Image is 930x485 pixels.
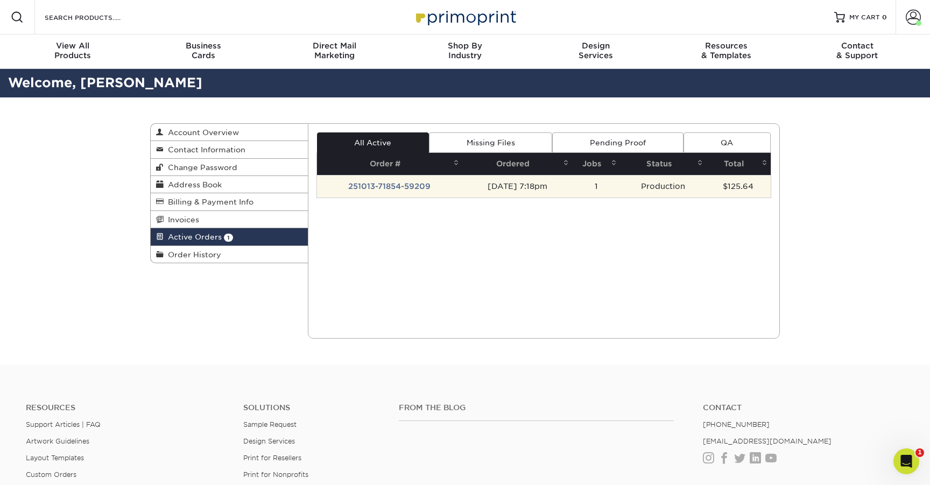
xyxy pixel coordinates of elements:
[572,175,620,198] td: 1
[164,215,199,224] span: Invoices
[151,159,308,176] a: Change Password
[269,41,400,60] div: Marketing
[706,153,771,175] th: Total
[243,454,301,462] a: Print for Resellers
[703,420,770,428] a: [PHONE_NUMBER]
[8,41,138,51] span: View All
[151,246,308,263] a: Order History
[462,153,573,175] th: Ordered
[703,437,832,445] a: [EMAIL_ADDRESS][DOMAIN_NAME]
[151,176,308,193] a: Address Book
[164,128,239,137] span: Account Overview
[400,41,531,60] div: Industry
[399,403,674,412] h4: From the Blog
[706,175,771,198] td: $125.64
[8,41,138,60] div: Products
[138,41,269,60] div: Cards
[462,175,573,198] td: [DATE] 7:18pm
[684,132,771,153] a: QA
[26,420,101,428] a: Support Articles | FAQ
[572,153,620,175] th: Jobs
[620,153,706,175] th: Status
[620,175,706,198] td: Production
[400,41,531,51] span: Shop By
[530,41,661,60] div: Services
[151,211,308,228] a: Invoices
[792,34,922,69] a: Contact& Support
[164,180,222,189] span: Address Book
[792,41,922,60] div: & Support
[269,41,400,51] span: Direct Mail
[164,198,253,206] span: Billing & Payment Info
[164,145,245,154] span: Contact Information
[661,41,792,51] span: Resources
[661,41,792,60] div: & Templates
[703,403,904,412] a: Contact
[400,34,531,69] a: Shop ByIndustry
[164,163,237,172] span: Change Password
[317,175,462,198] td: 251013-71854-59209
[151,193,308,210] a: Billing & Payment Info
[44,11,149,24] input: SEARCH PRODUCTS.....
[429,132,552,153] a: Missing Files
[151,228,308,245] a: Active Orders 1
[243,403,383,412] h4: Solutions
[224,234,233,242] span: 1
[411,5,519,29] img: Primoprint
[269,34,400,69] a: Direct MailMarketing
[792,41,922,51] span: Contact
[138,41,269,51] span: Business
[317,132,429,153] a: All Active
[243,470,308,479] a: Print for Nonprofits
[26,437,89,445] a: Artwork Guidelines
[530,41,661,51] span: Design
[849,13,880,22] span: MY CART
[151,141,308,158] a: Contact Information
[26,403,227,412] h4: Resources
[317,153,462,175] th: Order #
[243,420,297,428] a: Sample Request
[243,437,295,445] a: Design Services
[164,233,222,241] span: Active Orders
[151,124,308,141] a: Account Overview
[8,34,138,69] a: View AllProducts
[530,34,661,69] a: DesignServices
[164,250,221,259] span: Order History
[915,448,924,457] span: 1
[882,13,887,21] span: 0
[661,34,792,69] a: Resources& Templates
[893,448,919,474] iframe: Intercom live chat
[138,34,269,69] a: BusinessCards
[552,132,683,153] a: Pending Proof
